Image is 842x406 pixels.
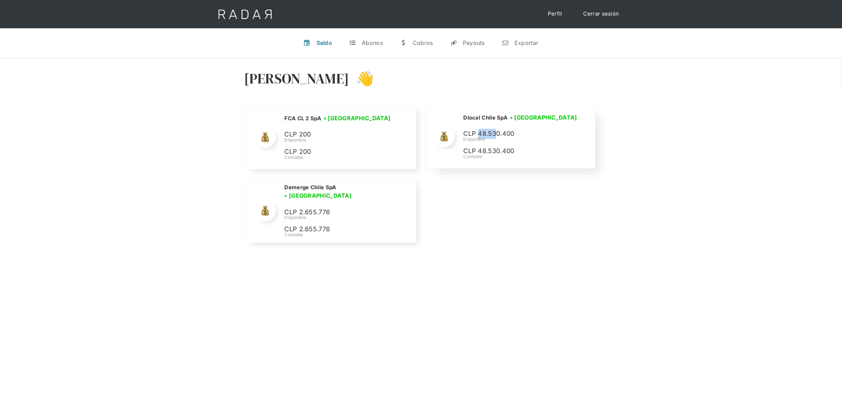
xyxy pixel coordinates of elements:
div: Saldo [317,39,332,46]
a: Cerrar sesión [576,7,626,21]
div: y [450,39,457,46]
p: CLP 2.655.776 [284,224,390,234]
h3: [PERSON_NAME] [244,70,349,87]
p: CLP 200 [284,147,390,157]
div: Payouts [463,39,485,46]
p: CLP 48.530.400 [463,146,569,156]
div: Disponible [284,214,407,221]
div: Exportar [515,39,538,46]
div: Contable [463,153,579,160]
div: n [502,39,509,46]
div: Cobros [413,39,433,46]
h3: 👋 [349,70,374,87]
h3: • [GEOGRAPHIC_DATA] [510,113,577,122]
h3: • [GEOGRAPHIC_DATA] [324,114,391,122]
p: CLP 200 [284,129,390,140]
h2: FCA CL 2 SpA [284,115,321,122]
h3: • [GEOGRAPHIC_DATA] [284,191,352,200]
div: Abonos [362,39,383,46]
div: Contable [284,154,393,161]
p: CLP 48.530.400 [463,129,569,139]
h2: Demerge Chile SpA [284,184,336,191]
div: Disponible [284,137,393,143]
h2: Dlocal Chile SpA [463,114,507,121]
div: v [304,39,311,46]
p: CLP 2.655.776 [284,207,390,217]
div: Contable [284,232,407,238]
div: t [349,39,356,46]
a: Perfil [541,7,569,21]
div: Disponible [463,136,579,143]
div: w [400,39,407,46]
